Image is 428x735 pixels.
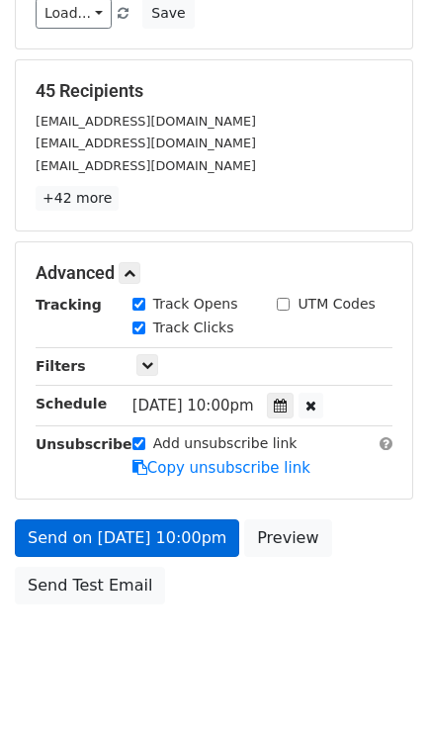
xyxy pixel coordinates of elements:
[36,396,107,412] strong: Schedule
[36,80,392,102] h5: 45 Recipients
[132,397,254,414] span: [DATE] 10:00pm
[298,294,375,315] label: UTM Codes
[329,640,428,735] iframe: Chat Widget
[36,158,256,173] small: [EMAIL_ADDRESS][DOMAIN_NAME]
[153,318,234,338] label: Track Clicks
[36,436,132,452] strong: Unsubscribe
[244,519,331,557] a: Preview
[132,459,310,477] a: Copy unsubscribe link
[153,433,298,454] label: Add unsubscribe link
[36,262,392,284] h5: Advanced
[36,114,256,129] small: [EMAIL_ADDRESS][DOMAIN_NAME]
[15,519,239,557] a: Send on [DATE] 10:00pm
[36,186,119,211] a: +42 more
[15,567,165,604] a: Send Test Email
[36,297,102,313] strong: Tracking
[153,294,238,315] label: Track Opens
[36,358,86,374] strong: Filters
[36,136,256,150] small: [EMAIL_ADDRESS][DOMAIN_NAME]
